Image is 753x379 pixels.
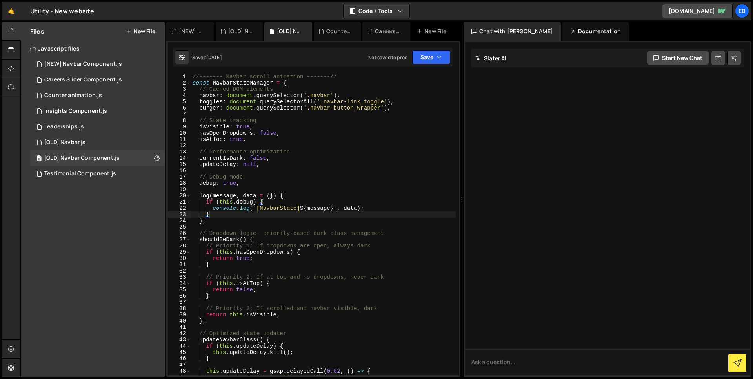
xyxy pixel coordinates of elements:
div: [OLD] Navbar Component.js [44,155,120,162]
h2: Files [30,27,44,36]
div: 16434/44776.js [30,119,165,135]
div: Testimonial Component.js [44,170,116,177]
div: New File [417,27,449,35]
div: 28 [168,243,191,249]
span: 0 [37,156,42,162]
div: 12 [168,143,191,149]
div: 37 [168,299,191,305]
div: Counter animation.js [326,27,351,35]
div: Careers Slider Component.js [375,27,401,35]
div: 32 [168,268,191,274]
div: Javascript files [21,41,165,56]
div: 41 [168,324,191,330]
div: 40 [168,318,191,324]
div: 45 [168,349,191,356]
div: 17 [168,174,191,180]
div: [OLD] Navbar.js [228,27,253,35]
div: 26 [168,230,191,236]
div: 24 [168,218,191,224]
div: 38 [168,305,191,312]
div: 4 [168,92,191,99]
div: 31 [168,262,191,268]
div: 16434/44766.js [30,72,165,88]
div: 8 [168,117,191,124]
div: [NEW] Navbar Component.js [179,27,205,35]
div: [OLD] Navbar Component.js [30,150,165,166]
div: 39 [168,312,191,318]
div: 25 [168,224,191,230]
div: Leaderships.js [44,123,84,130]
div: 23 [168,211,191,218]
div: 2 [168,80,191,86]
div: 33 [168,274,191,280]
div: 5 [168,99,191,105]
div: Careers Slider Component.js [44,76,122,83]
div: Chat with [PERSON_NAME] [464,22,561,41]
div: 16434/44510.js [30,166,165,182]
button: Start new chat [647,51,709,65]
div: 7 [168,111,191,117]
div: 16434/44509.js [30,88,165,103]
div: 6 [168,105,191,111]
div: 47 [168,362,191,368]
div: 36 [168,293,191,299]
a: 🤙 [2,2,21,20]
a: [DOMAIN_NAME] [662,4,733,18]
div: 3 [168,86,191,92]
div: 18 [168,180,191,186]
div: [OLD] Navbar.js [44,139,85,146]
div: Documentation [562,22,629,41]
div: [DATE] [206,54,222,61]
div: [NEW] Navbar Component.js [44,61,122,68]
div: 35 [168,287,191,293]
button: Code + Tools [344,4,409,18]
div: 9 [168,124,191,130]
div: 11 [168,136,191,143]
div: [OLD] Navbar.js [30,135,165,150]
div: 16 [168,168,191,174]
div: 44 [168,343,191,349]
a: Ed [735,4,749,18]
div: 10 [168,130,191,136]
div: 34 [168,280,191,287]
div: 20 [168,193,191,199]
div: [OLD] Navbar Component.js [277,27,303,35]
div: 30 [168,255,191,262]
div: 27 [168,236,191,243]
button: New File [126,28,155,34]
div: Not saved to prod [368,54,407,61]
div: 42 [168,330,191,337]
div: Utility - New website [30,6,94,16]
button: Save [412,50,450,64]
div: 46 [168,356,191,362]
div: Saved [192,54,222,61]
div: 48 [168,368,191,374]
div: 19 [168,186,191,193]
div: 15 [168,161,191,168]
div: 14 [168,155,191,161]
div: 43 [168,337,191,343]
div: [NEW] Navbar Component.js [30,56,165,72]
div: 1 [168,74,191,80]
h2: Slater AI [475,54,507,62]
div: 16434/44513.js [30,103,165,119]
div: Insights Component.js [44,108,107,115]
div: 22 [168,205,191,211]
div: 13 [168,149,191,155]
div: Counter animation.js [44,92,102,99]
div: 29 [168,249,191,255]
div: 21 [168,199,191,205]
